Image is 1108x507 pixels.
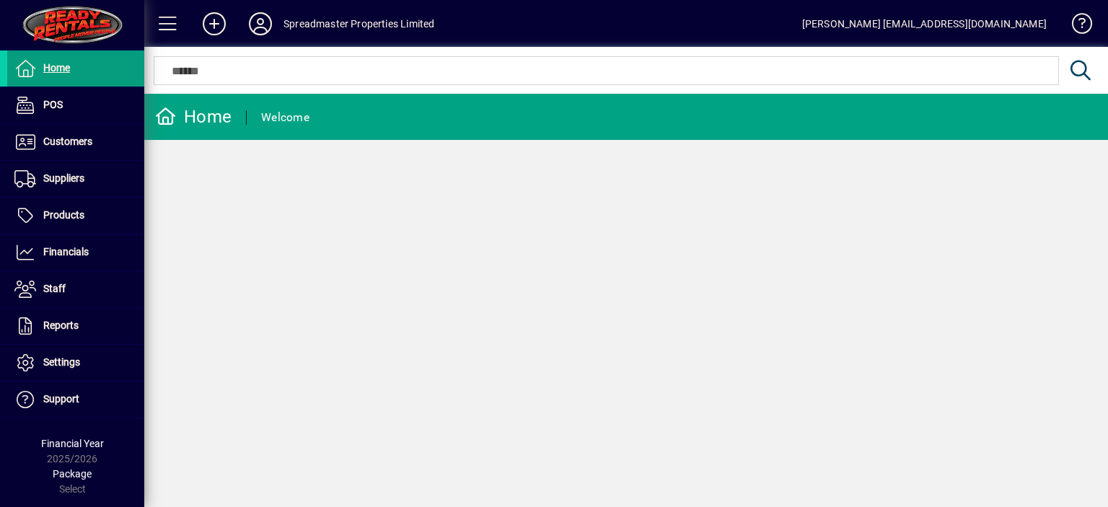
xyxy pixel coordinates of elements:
div: Home [155,105,232,128]
span: Suppliers [43,172,84,184]
a: Reports [7,308,144,344]
span: POS [43,99,63,110]
button: Add [191,11,237,37]
span: Products [43,209,84,221]
div: Spreadmaster Properties Limited [283,12,434,35]
div: Welcome [261,106,309,129]
span: Financials [43,246,89,257]
span: Customers [43,136,92,147]
a: Suppliers [7,161,144,197]
a: Settings [7,345,144,381]
a: POS [7,87,144,123]
a: Products [7,198,144,234]
span: Staff [43,283,66,294]
a: Financials [7,234,144,270]
span: Financial Year [41,438,104,449]
span: Settings [43,356,80,368]
a: Support [7,382,144,418]
div: [PERSON_NAME] [EMAIL_ADDRESS][DOMAIN_NAME] [802,12,1047,35]
button: Profile [237,11,283,37]
a: Staff [7,271,144,307]
span: Home [43,62,70,74]
a: Customers [7,124,144,160]
span: Reports [43,319,79,331]
span: Package [53,468,92,480]
a: Knowledge Base [1061,3,1090,50]
span: Support [43,393,79,405]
